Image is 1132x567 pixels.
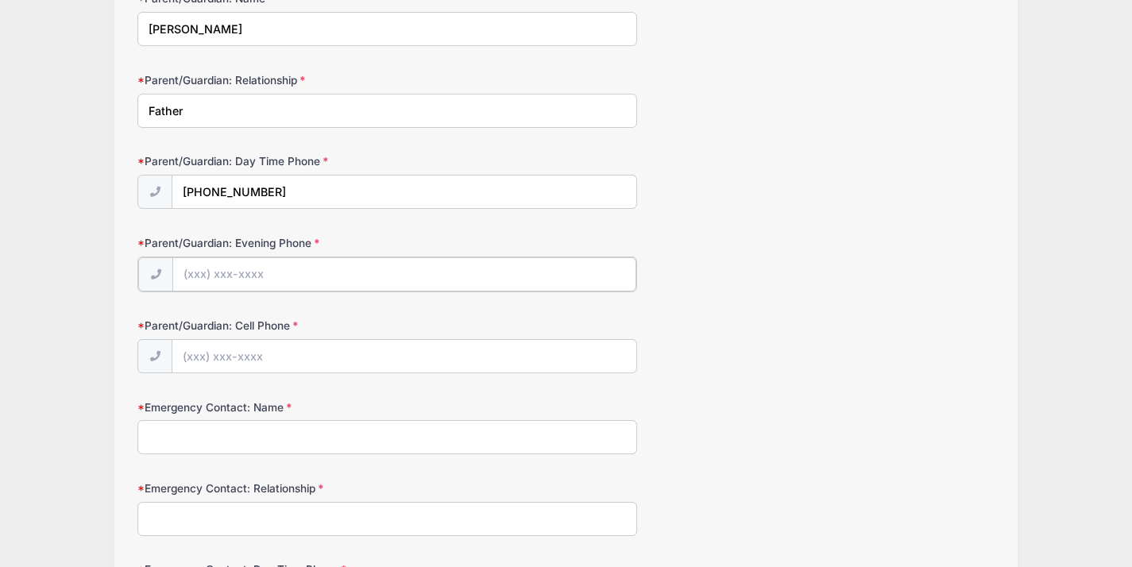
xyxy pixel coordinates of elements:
input: (xxx) xxx-xxxx [172,257,636,291]
label: Parent/Guardian: Relationship [137,72,423,88]
label: Emergency Contact: Name [137,399,423,415]
label: Parent/Guardian: Cell Phone [137,318,423,334]
label: Emergency Contact: Relationship [137,480,423,496]
input: (xxx) xxx-xxxx [172,175,637,209]
input: (xxx) xxx-xxxx [172,339,637,373]
label: Parent/Guardian: Day Time Phone [137,153,423,169]
label: Parent/Guardian: Evening Phone [137,235,423,251]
